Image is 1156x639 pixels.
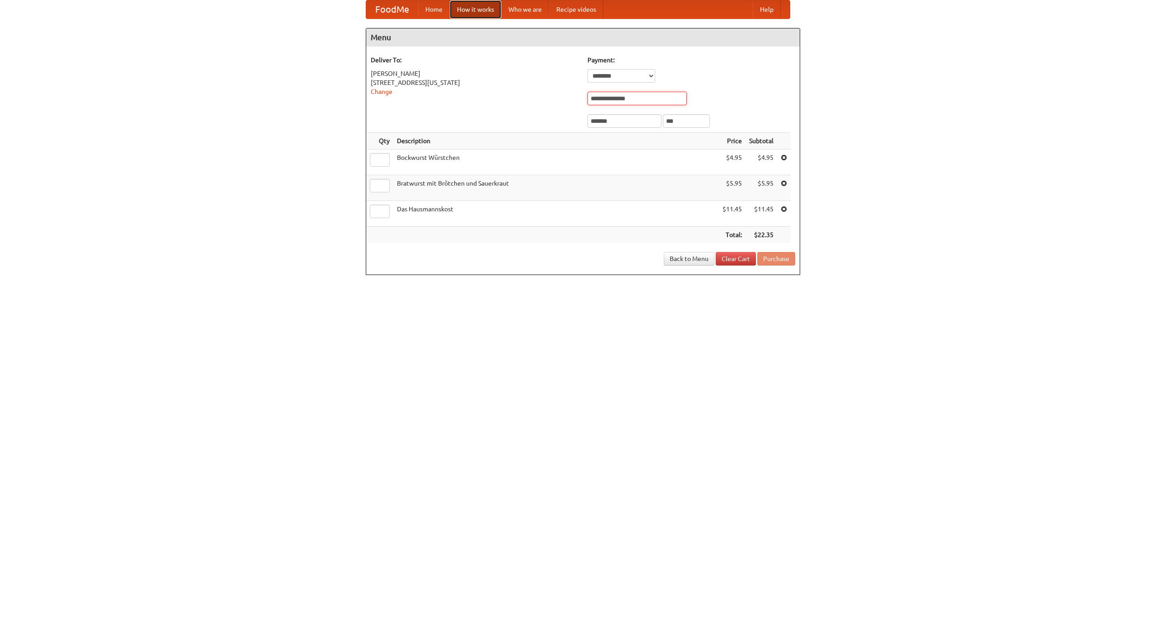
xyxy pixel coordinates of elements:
[746,133,777,149] th: Subtotal
[746,201,777,227] td: $11.45
[664,252,714,266] a: Back to Menu
[753,0,781,19] a: Help
[719,201,746,227] td: $11.45
[366,133,393,149] th: Qty
[719,175,746,201] td: $5.95
[371,78,578,87] div: [STREET_ADDRESS][US_STATE]
[501,0,549,19] a: Who we are
[418,0,450,19] a: Home
[719,149,746,175] td: $4.95
[371,69,578,78] div: [PERSON_NAME]
[371,56,578,65] h5: Deliver To:
[393,133,719,149] th: Description
[549,0,603,19] a: Recipe videos
[719,133,746,149] th: Price
[746,227,777,243] th: $22.35
[371,88,392,95] a: Change
[450,0,501,19] a: How it works
[719,227,746,243] th: Total:
[393,175,719,201] td: Bratwurst mit Brötchen und Sauerkraut
[366,28,800,47] h4: Menu
[366,0,418,19] a: FoodMe
[757,252,795,266] button: Purchase
[393,149,719,175] td: Bockwurst Würstchen
[746,175,777,201] td: $5.95
[716,252,756,266] a: Clear Cart
[393,201,719,227] td: Das Hausmannskost
[746,149,777,175] td: $4.95
[587,56,795,65] h5: Payment:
